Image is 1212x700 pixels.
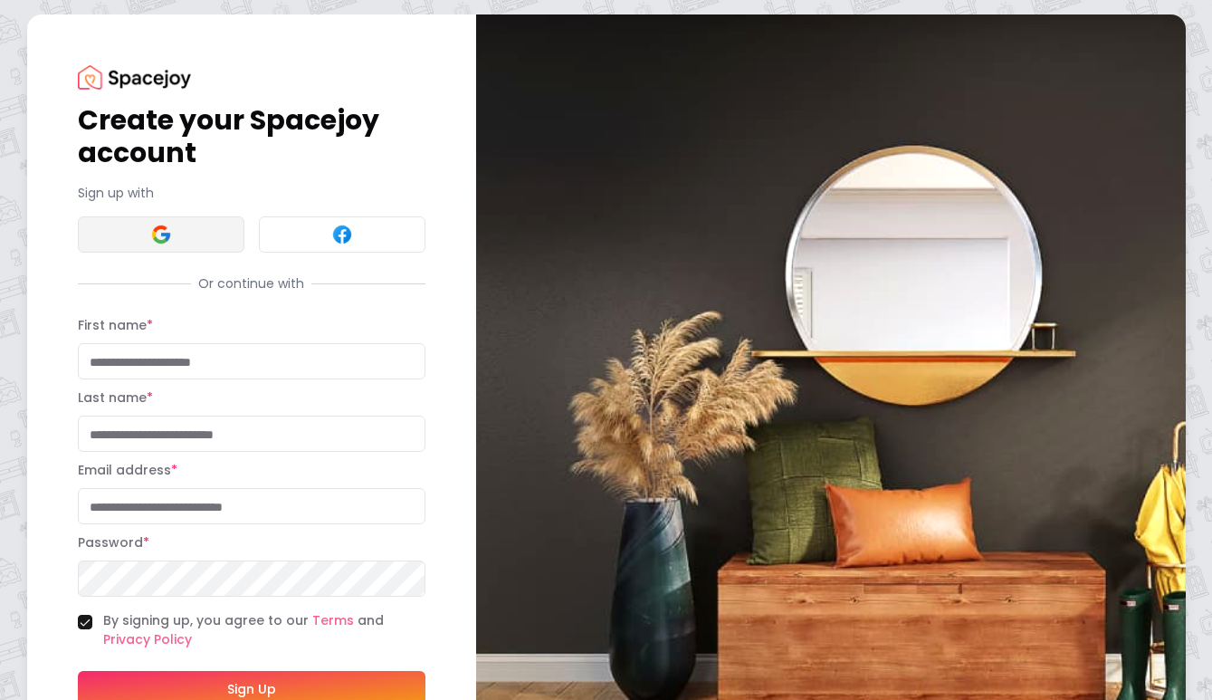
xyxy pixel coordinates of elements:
[78,461,177,479] label: Email address
[312,611,354,629] a: Terms
[78,388,153,407] label: Last name
[191,274,311,292] span: Or continue with
[150,224,172,245] img: Google signin
[78,104,425,169] h1: Create your Spacejoy account
[103,611,425,649] label: By signing up, you agree to our and
[78,533,149,551] label: Password
[78,316,153,334] label: First name
[103,630,192,648] a: Privacy Policy
[331,224,353,245] img: Facebook signin
[78,65,191,90] img: Spacejoy Logo
[78,184,425,202] p: Sign up with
